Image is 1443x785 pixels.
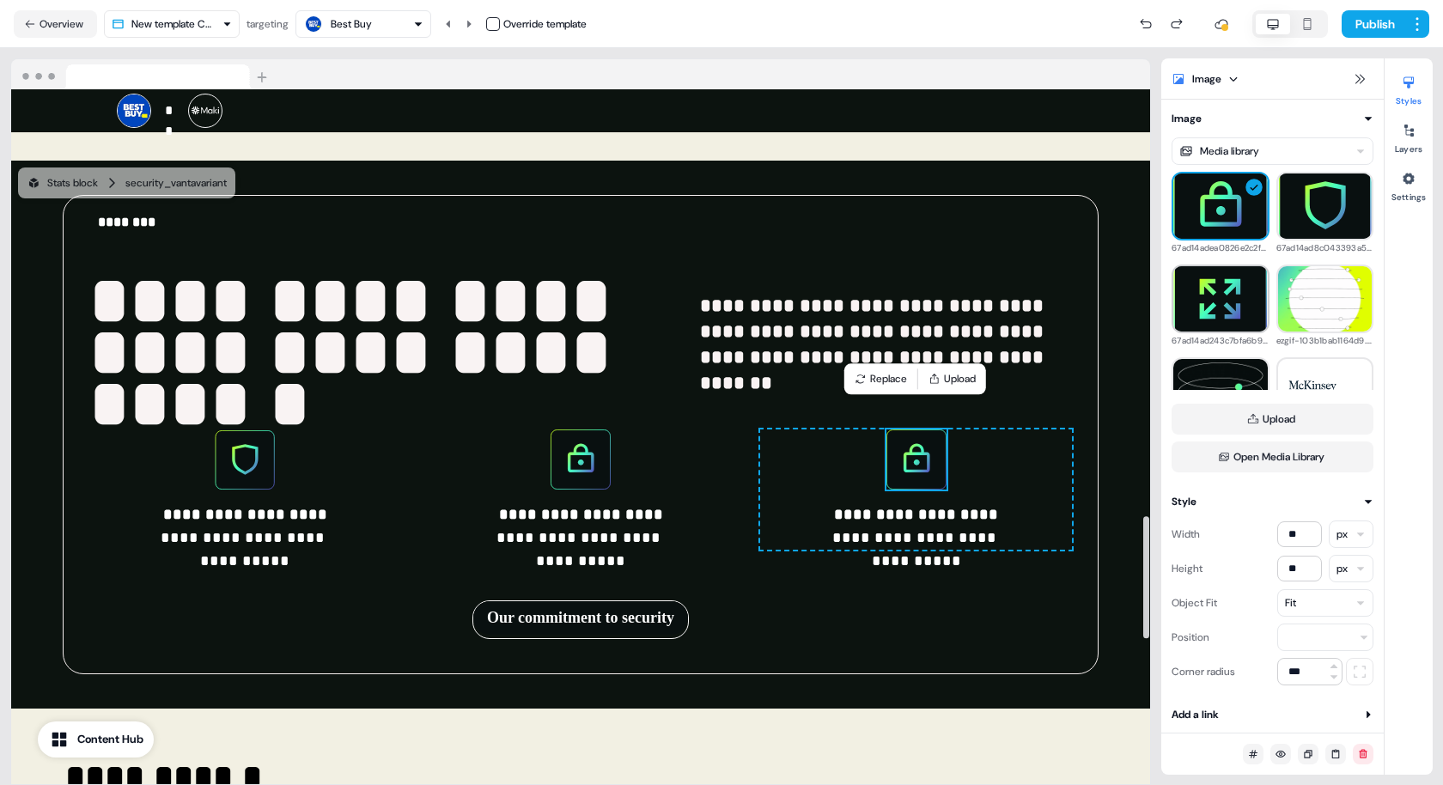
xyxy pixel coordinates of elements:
div: Add a link [1172,706,1219,723]
button: Add a link [1172,706,1373,723]
div: New template Copy [131,15,216,33]
img: 63db0c5b1e6e2605ea10b040_McKinsey_&_Company-Logo.wine.png [1278,361,1373,423]
div: Content Hub [77,731,143,748]
div: Image [1172,110,1202,127]
div: 67ad14ad8c043393a5682803_Illustration_Block.svg [1276,240,1374,256]
div: px [1336,526,1348,543]
div: Best Buy [331,15,372,33]
button: Layers [1385,117,1433,155]
div: 67ad14ad243c7bfa6b95fffc_Illustration_Block_(2).svg [1172,333,1269,349]
img: Image [886,429,947,490]
button: Styles [1385,69,1433,106]
img: Browser topbar [11,59,275,90]
button: Upload [922,367,983,391]
button: Overview [14,10,97,38]
div: Media library [1200,143,1259,160]
div: Object Fit [1172,589,1217,617]
div: targeting [247,15,289,33]
div: ezgif-103b1bab1164d9.gif [1276,333,1374,349]
div: Our commitment to security [472,600,689,639]
button: Style [1172,493,1373,510]
button: Content Hub [38,721,154,758]
img: 67ad14adea0826e2c2f59b73_Illustration_Block_(1).svg [1173,159,1268,253]
div: 67ad14adea0826e2c2f59b73_Illustration_Block_(1).svg [1172,240,1269,256]
img: Image [215,429,275,490]
button: Upload [1172,404,1373,435]
button: Best Buy [295,10,431,38]
div: Fit [1285,594,1296,612]
div: Image [1192,70,1221,88]
div: px [1336,560,1348,577]
img: Image [551,429,611,490]
button: Replace [848,367,914,391]
div: Height [1172,555,1202,582]
div: Style [1172,493,1196,510]
div: security_vanta variant [125,174,227,192]
div: Position [1172,624,1209,651]
button: Open Media Library [1172,441,1373,472]
button: Fit [1277,589,1373,617]
div: Corner radius [1172,658,1235,685]
div: Stats block [27,174,98,192]
img: 67ad14ad8c043393a5682803_Illustration_Block.svg [1278,160,1373,253]
button: Image [1172,110,1373,127]
img: ezgif-103b1bab1164d9.gif [1278,252,1373,346]
div: Width [1172,520,1200,548]
button: Publish [1342,10,1405,38]
button: Settings [1385,165,1433,203]
button: Our commitment to security [473,601,688,635]
img: 67ad14ad243c7bfa6b95fffc_Illustration_Block_(2).svg [1173,253,1268,345]
div: Override template [503,15,587,33]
